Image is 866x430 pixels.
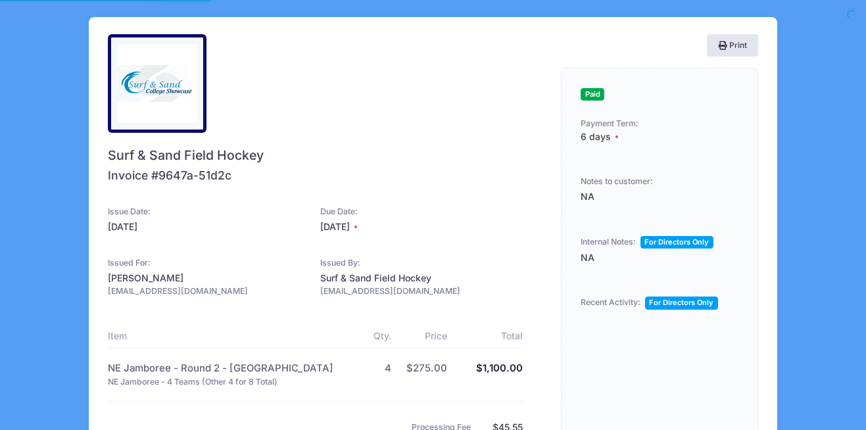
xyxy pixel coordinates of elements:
[320,220,354,234] span: [DATE]
[320,206,522,218] div: Due Date:
[454,323,522,348] th: Total
[108,146,516,165] span: Surf & Sand Field Hockey
[581,130,738,144] div: 6 days
[350,323,398,348] th: Qty.
[581,176,653,188] div: Notes to customer:
[108,285,310,298] div: [EMAIL_ADDRESS][DOMAIN_NAME]
[108,323,350,348] th: Item
[108,167,231,184] div: Invoice #9647a-51d2c
[118,44,197,123] img: logo
[707,34,758,57] button: Print
[398,323,454,348] th: Price
[640,236,713,249] span: For Directors Only
[108,257,310,270] div: Issued For:
[581,236,636,249] div: Internal Notes:
[398,348,454,394] td: $275.00
[320,272,522,285] div: Surf & Sand Field Hockey
[108,272,310,285] div: [PERSON_NAME]
[350,348,398,394] td: 4
[581,297,640,309] div: Recent Activity:
[320,257,522,270] div: Issued By:
[581,118,738,130] div: Payment Term:
[108,220,310,234] div: [DATE]
[581,88,604,101] span: Paid
[581,190,738,204] div: NA
[454,348,522,394] td: $1,100.00
[320,285,522,298] div: [EMAIL_ADDRESS][DOMAIN_NAME]
[645,297,718,309] span: For Directors Only
[581,251,738,265] div: NA
[108,206,310,218] div: Issue Date:
[108,376,343,389] div: NE Jamboree - 4 Teams (Other 4 for 8 Total)
[108,361,343,375] div: NE Jamboree - Round 2 - [GEOGRAPHIC_DATA]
